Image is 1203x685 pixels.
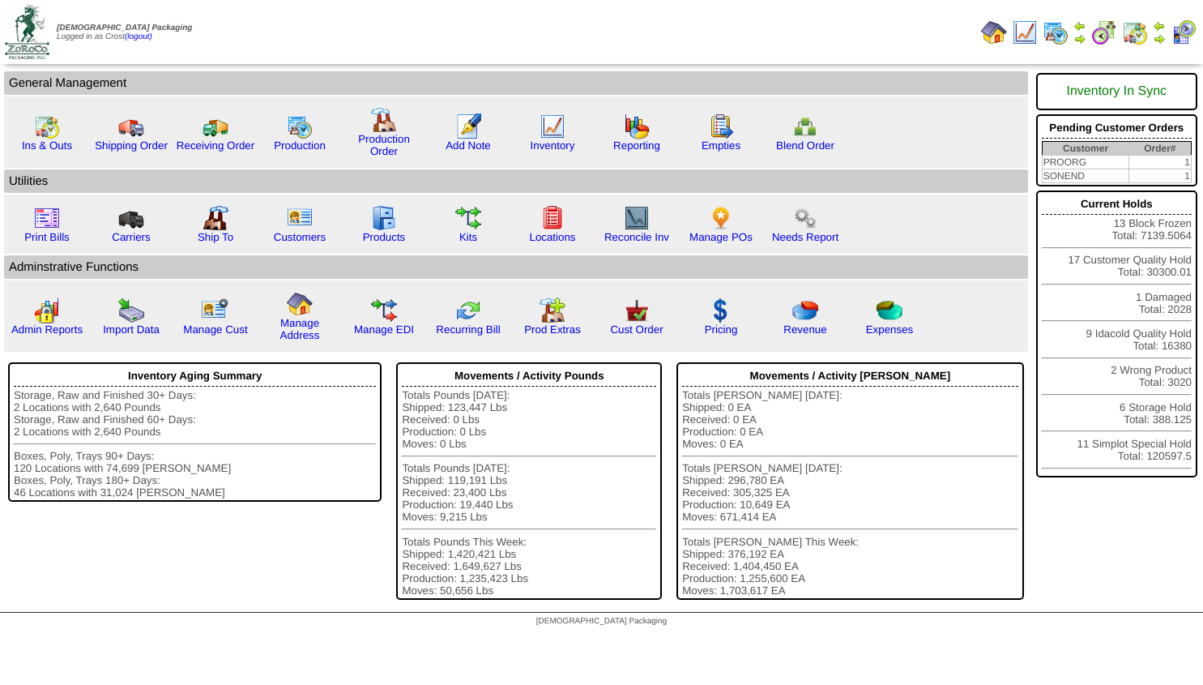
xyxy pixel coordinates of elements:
[203,113,228,139] img: truck2.gif
[604,231,669,243] a: Reconcile Inv
[459,231,477,243] a: Kits
[363,231,406,243] a: Products
[280,317,320,341] a: Manage Address
[11,323,83,336] a: Admin Reports
[371,107,397,133] img: factory.gif
[455,298,481,323] img: reconcile.gif
[1042,194,1192,215] div: Current Holds
[354,323,414,336] a: Manage EDI
[103,323,160,336] a: Import Data
[772,231,838,243] a: Needs Report
[1036,191,1197,477] div: 13 Block Frozen Total: 7139.5064 17 Customer Quality Hold Total: 30300.01 1 Damaged Total: 2028 9...
[57,24,192,32] span: [DEMOGRAPHIC_DATA] Packaging
[57,24,192,41] span: Logged in as Crost
[783,323,826,336] a: Revenue
[1073,19,1086,32] img: arrowleft.gif
[118,298,144,323] img: import.gif
[792,205,818,231] img: workflow.png
[4,169,1028,193] td: Utilities
[981,19,1007,45] img: home.gif
[624,205,650,231] img: line_graph2.gif
[371,298,397,323] img: edi.gif
[446,139,491,152] a: Add Note
[14,389,376,499] div: Storage, Raw and Finished 30+ Days: 2 Locations with 2,640 Pounds Storage, Raw and Finished 60+ D...
[1042,142,1128,156] th: Customer
[613,139,660,152] a: Reporting
[22,139,72,152] a: Ins & Outs
[358,133,410,157] a: Production Order
[536,617,667,626] span: [DEMOGRAPHIC_DATA] Packaging
[287,291,313,317] img: home.gif
[14,366,376,387] div: Inventory Aging Summary
[529,231,575,243] a: Locations
[177,139,254,152] a: Receiving Order
[1042,169,1128,183] td: SONEND
[1122,19,1148,45] img: calendarinout.gif
[705,323,738,336] a: Pricing
[1073,32,1086,45] img: arrowright.gif
[624,113,650,139] img: graph.gif
[1012,19,1038,45] img: line_graph.gif
[4,255,1028,279] td: Adminstrative Functions
[402,389,656,597] div: Totals Pounds [DATE]: Shipped: 123,447 Lbs Received: 0 Lbs Production: 0 Lbs Moves: 0 Lbs Totals ...
[682,366,1018,387] div: Movements / Activity [PERSON_NAME]
[112,231,150,243] a: Carriers
[455,113,481,139] img: orders.gif
[708,113,734,139] img: workorder.gif
[540,113,565,139] img: line_graph.gif
[118,113,144,139] img: truck.gif
[274,139,326,152] a: Production
[708,205,734,231] img: po.png
[5,5,49,59] img: zoroco-logo-small.webp
[34,205,60,231] img: invoice2.gif
[118,205,144,231] img: truck3.gif
[1153,32,1166,45] img: arrowright.gif
[1091,19,1117,45] img: calendarblend.gif
[1171,19,1197,45] img: calendarcustomer.gif
[34,298,60,323] img: graph2.png
[455,205,481,231] img: workflow.gif
[402,366,656,387] div: Movements / Activity Pounds
[702,139,740,152] a: Empties
[287,113,313,139] img: calendarprod.gif
[792,298,818,323] img: pie_chart.png
[34,113,60,139] img: calendarinout.gif
[708,298,734,323] img: dollar.gif
[198,231,233,243] a: Ship To
[287,205,313,231] img: customers.gif
[436,323,500,336] a: Recurring Bill
[866,323,914,336] a: Expenses
[24,231,70,243] a: Print Bills
[540,205,565,231] img: locations.gif
[125,32,152,41] a: (logout)
[95,139,168,152] a: Shipping Order
[183,323,247,336] a: Manage Cust
[877,298,902,323] img: pie_chart2.png
[4,71,1028,95] td: General Management
[1129,156,1192,169] td: 1
[1153,19,1166,32] img: arrowleft.gif
[776,139,834,152] a: Blend Order
[610,323,663,336] a: Cust Order
[1042,156,1128,169] td: PROORG
[274,231,326,243] a: Customers
[371,205,397,231] img: cabinet.gif
[201,298,231,323] img: managecust.png
[203,205,228,231] img: factory2.gif
[1042,118,1192,139] div: Pending Customer Orders
[1042,76,1192,107] div: Inventory In Sync
[524,323,581,336] a: Prod Extras
[1129,142,1192,156] th: Order#
[682,389,1018,597] div: Totals [PERSON_NAME] [DATE]: Shipped: 0 EA Received: 0 EA Production: 0 EA Moves: 0 EA Totals [PE...
[624,298,650,323] img: cust_order.png
[1043,19,1069,45] img: calendarprod.gif
[792,113,818,139] img: network.png
[1129,169,1192,183] td: 1
[540,298,565,323] img: prodextras.gif
[531,139,575,152] a: Inventory
[689,231,753,243] a: Manage POs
